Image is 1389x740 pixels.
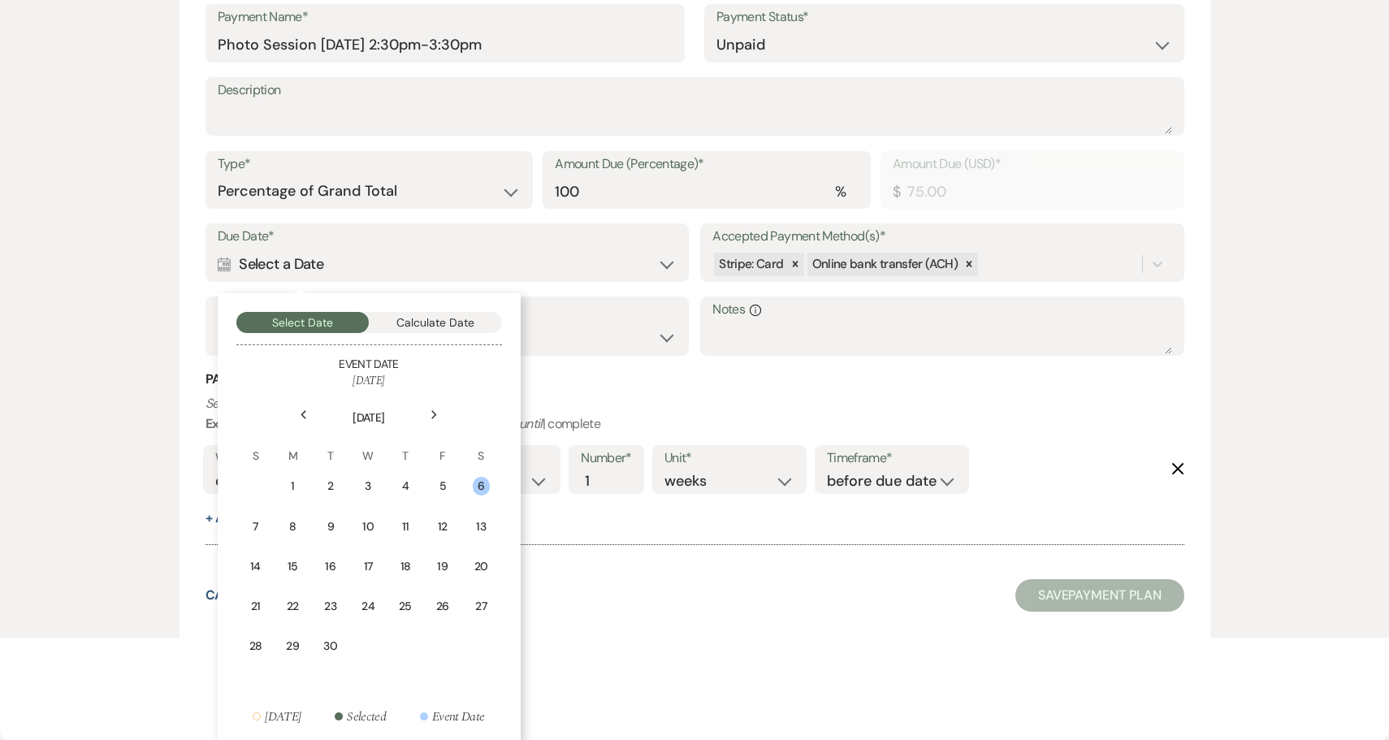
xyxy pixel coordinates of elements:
[350,428,386,465] th: W
[398,558,413,575] div: 18
[236,357,502,373] h5: Event Date
[206,393,1184,435] p: : weekly | | 2 | months | before event date | | complete
[218,6,673,29] label: Payment Name*
[555,153,859,176] label: Amount Due (Percentage)*
[361,598,375,615] div: 24
[581,447,632,470] label: Number*
[285,598,300,615] div: 22
[218,225,677,249] label: Due Date*
[322,638,338,655] div: 30
[218,79,1172,102] label: Description
[435,558,450,575] div: 19
[812,256,958,272] span: Online bank transfer (ACH)
[425,428,461,465] th: F
[249,638,263,655] div: 28
[236,312,370,333] button: Select Date
[398,598,413,615] div: 25
[215,447,387,470] label: Who would you like to remind?*
[712,225,1171,249] label: Accepted Payment Method(s)*
[664,447,794,470] label: Unit*
[322,478,338,495] div: 2
[473,558,490,575] div: 20
[432,707,485,726] div: Event Date
[236,373,502,389] h6: [DATE]
[285,638,300,655] div: 29
[238,428,274,465] th: S
[361,478,375,495] div: 3
[716,6,1172,29] label: Payment Status*
[218,249,677,280] div: Select a Date
[473,477,490,495] div: 6
[285,558,300,575] div: 15
[835,181,846,203] div: %
[206,370,1184,388] h3: Payment Reminder
[387,428,423,465] th: T
[435,478,450,495] div: 5
[369,312,502,333] button: Calculate Date
[238,390,500,426] th: [DATE]
[285,478,300,495] div: 1
[398,478,413,495] div: 4
[218,153,521,176] label: Type*
[249,598,263,615] div: 21
[249,518,263,535] div: 7
[435,598,450,615] div: 26
[322,518,338,535] div: 9
[473,518,490,535] div: 13
[285,518,300,535] div: 8
[462,428,500,465] th: S
[473,598,490,615] div: 27
[398,518,413,535] div: 11
[519,415,543,432] i: until
[275,428,310,465] th: M
[322,598,338,615] div: 23
[361,518,375,535] div: 10
[206,415,256,432] b: Example
[312,428,348,465] th: T
[893,181,900,203] div: $
[361,558,375,575] div: 17
[1015,579,1184,612] button: SavePayment Plan
[712,298,1171,322] label: Notes
[322,558,338,575] div: 16
[265,707,301,726] div: [DATE]
[206,395,350,412] i: Set reminders for this task.
[435,518,450,535] div: 12
[249,558,263,575] div: 14
[719,256,783,272] span: Stripe: Card
[827,447,957,470] label: Timeframe*
[206,589,258,602] button: Cancel
[206,512,366,525] button: + AddAnotherReminder
[347,707,386,726] div: Selected
[893,153,1172,176] label: Amount Due (USD)*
